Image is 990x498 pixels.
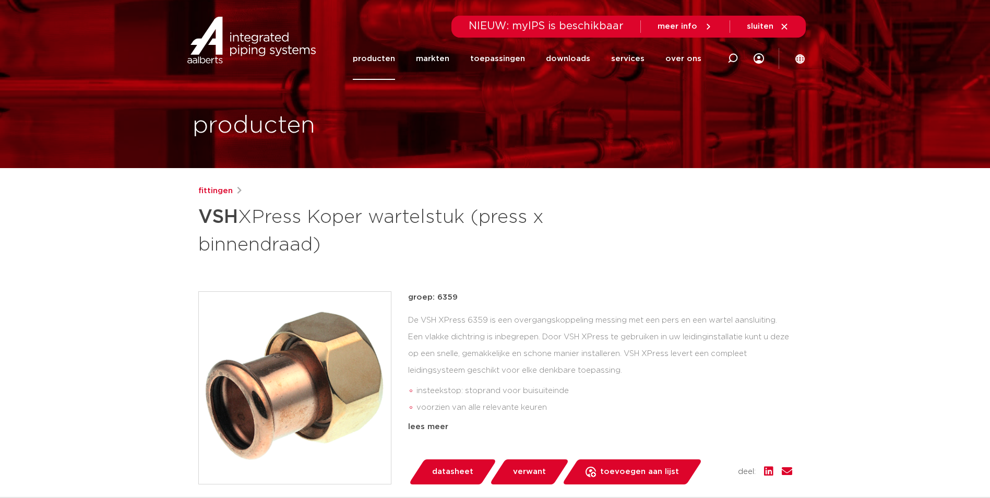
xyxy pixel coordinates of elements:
[747,22,773,30] span: sluiten
[408,312,792,417] div: De VSH XPress 6359 is een overgangskoppeling messing met een pers en een wartel aansluiting. Een ...
[408,421,792,433] div: lees meer
[489,459,569,484] a: verwant
[470,38,525,80] a: toepassingen
[198,208,238,227] strong: VSH
[658,22,697,30] span: meer info
[353,38,701,80] nav: Menu
[513,464,546,480] span: verwant
[754,38,764,80] div: my IPS
[747,22,789,31] a: sluiten
[193,109,315,143] h1: producten
[416,38,449,80] a: markten
[408,291,792,304] p: groep: 6359
[738,466,756,478] span: deel:
[408,459,497,484] a: datasheet
[353,38,395,80] a: producten
[199,292,391,484] img: Product Image for VSH XPress Koper wartelstuk (press x binnendraad)
[658,22,713,31] a: meer info
[432,464,473,480] span: datasheet
[469,21,624,31] span: NIEUW: myIPS is beschikbaar
[416,399,792,416] li: voorzien van alle relevante keuren
[198,185,233,197] a: fittingen
[198,201,590,258] h1: XPress Koper wartelstuk (press x binnendraad)
[665,38,701,80] a: over ons
[546,38,590,80] a: downloads
[416,416,792,433] li: Leak Before Pressed-functie
[416,383,792,399] li: insteekstop: stoprand voor buisuiteinde
[600,464,679,480] span: toevoegen aan lijst
[611,38,645,80] a: services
